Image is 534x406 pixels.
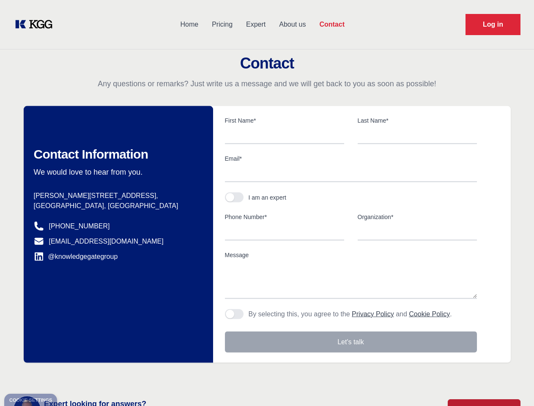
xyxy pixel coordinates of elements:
a: KOL Knowledge Platform: Talk to Key External Experts (KEE) [14,18,59,31]
a: Contact [312,14,351,36]
p: [PERSON_NAME][STREET_ADDRESS], [34,191,200,201]
h2: Contact [10,55,524,72]
a: Privacy Policy [352,310,394,318]
p: By selecting this, you agree to the and . [249,309,452,319]
a: [PHONE_NUMBER] [49,221,110,231]
label: Email* [225,154,477,163]
a: Home [173,14,205,36]
p: We would love to hear from you. [34,167,200,177]
div: I am an expert [249,193,287,202]
a: Expert [239,14,272,36]
label: Last Name* [358,116,477,125]
label: Organization* [358,213,477,221]
a: Request Demo [466,14,520,35]
a: [EMAIL_ADDRESS][DOMAIN_NAME] [49,236,164,247]
a: About us [272,14,312,36]
a: Pricing [205,14,239,36]
label: Phone Number* [225,213,344,221]
p: Any questions or remarks? Just write us a message and we will get back to you as soon as possible! [10,79,524,89]
label: Message [225,251,477,259]
button: Let's talk [225,332,477,353]
label: First Name* [225,116,344,125]
p: [GEOGRAPHIC_DATA], [GEOGRAPHIC_DATA] [34,201,200,211]
div: Cookie settings [9,398,52,403]
a: Cookie Policy [409,310,450,318]
h2: Contact Information [34,147,200,162]
iframe: Chat Widget [492,365,534,406]
a: @knowledgegategroup [34,252,118,262]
